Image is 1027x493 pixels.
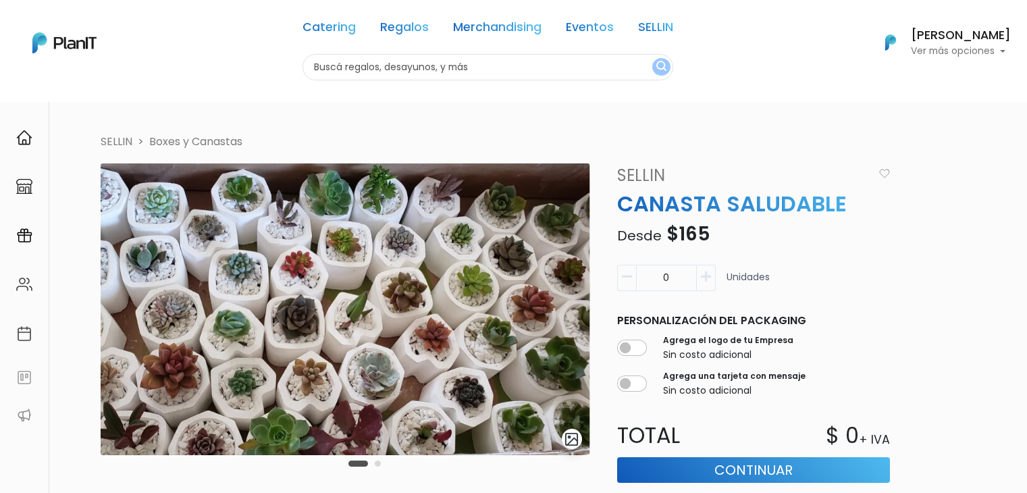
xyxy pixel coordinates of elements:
h6: [PERSON_NAME] [911,30,1011,42]
li: SELLIN [101,134,132,150]
a: Catering [302,22,356,38]
img: partners-52edf745621dab592f3b2c58e3bca9d71375a7ef29c3b500c9f145b62cc070d4.svg [16,407,32,423]
a: Regalos [380,22,429,38]
img: people-662611757002400ad9ed0e3c099ab2801c6687ba6c219adb57efc949bc21e19d.svg [16,276,32,292]
span: $165 [666,221,710,247]
button: Continuar [617,457,890,483]
a: SELLIN [609,163,874,188]
img: marketplace-4ceaa7011d94191e9ded77b95e3339b90024bf715f7c57f8cf31f2d8c509eaba.svg [16,178,32,194]
a: Merchandising [453,22,542,38]
p: Sin costo adicional [663,348,793,362]
button: Carousel Page 1 (Current Slide) [348,461,368,467]
label: Agrega una tarjeta con mensaje [663,370,806,382]
p: CANASTA SALUDABLE [609,188,898,220]
p: + IVA [859,431,890,448]
p: Personalización del packaging [617,313,890,329]
button: PlanIt Logo [PERSON_NAME] Ver más opciones [868,25,1011,60]
span: Desde [617,226,662,245]
img: feedback-78b5a0c8f98aac82b08bfc38622c3050aee476f2c9584af64705fc4e61158814.svg [16,369,32,386]
nav: breadcrumb [93,134,959,153]
img: search_button-432b6d5273f82d61273b3651a40e1bd1b912527efae98b1b7a1b2c0702e16a8d.svg [656,61,666,74]
p: Unidades [727,270,770,296]
button: Carousel Page 2 [375,461,381,467]
a: Boxes y Canastas [149,134,242,149]
label: Agrega el logo de tu Empresa [663,334,793,346]
a: Eventos [566,22,614,38]
p: Ver más opciones [911,47,1011,56]
p: $ 0 [826,419,859,452]
img: PlanIt Logo [876,28,905,57]
input: Buscá regalos, desayunos, y más [302,54,673,80]
img: campaigns-02234683943229c281be62815700db0a1741e53638e28bf9629b52c665b00959.svg [16,228,32,244]
img: gallery-light [564,432,579,447]
a: SELLIN [638,22,673,38]
img: calendar-87d922413cdce8b2cf7b7f5f62616a5cf9e4887200fb71536465627b3292af00.svg [16,326,32,342]
div: Carousel Pagination [345,455,384,471]
img: home-e721727adea9d79c4d83392d1f703f7f8bce08238fde08b1acbfd93340b81755.svg [16,130,32,146]
img: WhatsApp_Image_2025-09-04_at_13.58.02__1_.jpeg [101,163,590,455]
img: heart_icon [879,169,890,178]
p: Sin costo adicional [663,384,806,398]
p: Total [609,419,754,452]
img: PlanIt Logo [32,32,97,53]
